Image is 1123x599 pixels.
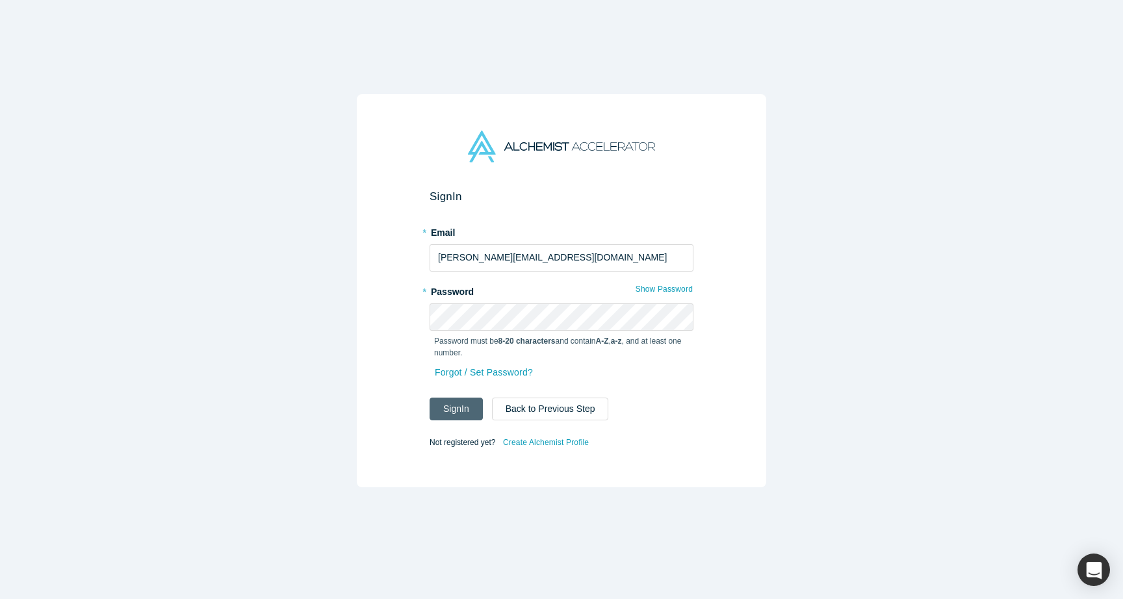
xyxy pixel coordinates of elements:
button: Show Password [635,281,693,298]
button: SignIn [430,398,483,420]
strong: a-z [611,337,622,346]
h2: Sign In [430,190,693,203]
p: Password must be and contain , , and at least one number. [434,335,689,359]
strong: A-Z [596,337,609,346]
a: Create Alchemist Profile [502,434,589,451]
button: Back to Previous Step [492,398,609,420]
img: Alchemist Accelerator Logo [468,131,655,162]
strong: 8-20 characters [498,337,556,346]
a: Forgot / Set Password? [434,361,534,384]
label: Password [430,281,693,299]
span: Not registered yet? [430,437,495,446]
label: Email [430,222,693,240]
